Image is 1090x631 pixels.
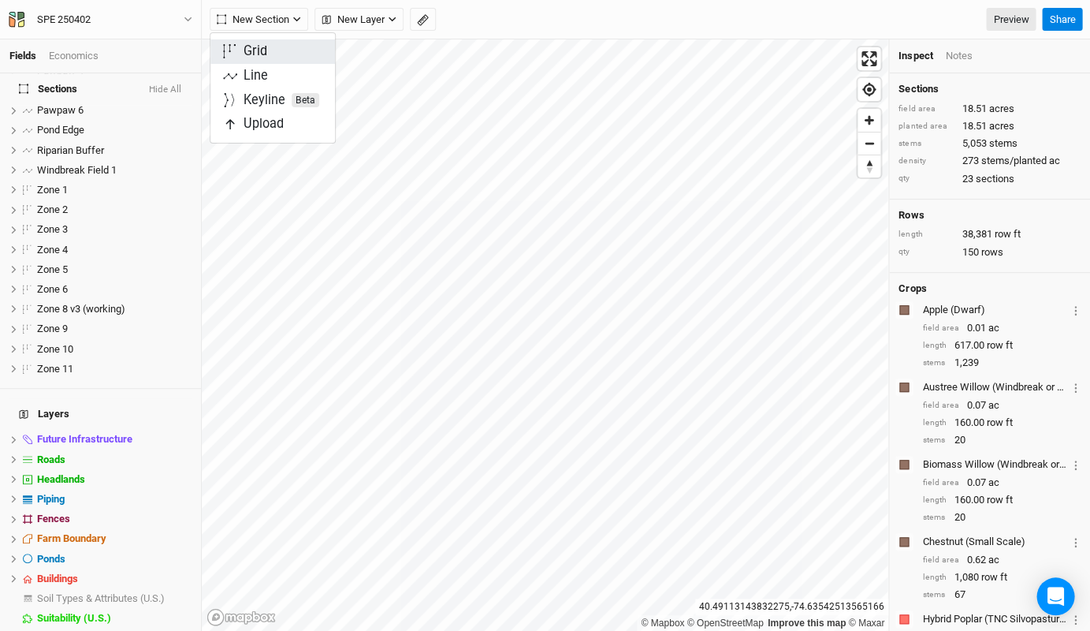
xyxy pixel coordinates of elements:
div: SPE 250402 [37,12,91,28]
div: Soil Types & Attributes (U.S.) [37,592,192,605]
div: field area [922,477,958,489]
div: Zone 2 [37,203,192,216]
span: Pawpaw 6 [37,104,84,116]
div: Open Intercom Messenger [1036,577,1074,615]
div: Economics [49,49,99,63]
span: ac [988,321,999,335]
div: stems [922,512,946,524]
a: Preview [986,8,1036,32]
div: Zone 9 [37,323,192,335]
button: Enter fullscreen [857,47,880,70]
button: Crop Usage [1070,532,1081,551]
span: Roads [37,454,65,465]
div: 617.00 [922,338,1081,353]
button: Crop Usage [1070,455,1081,473]
span: sections [975,172,1014,186]
div: Ponds [37,553,192,566]
span: New Layer [322,12,385,28]
span: stems [988,136,1017,151]
div: Inspect [898,49,932,63]
span: Zone 1 [37,184,68,196]
div: length [922,495,946,506]
div: 160.00 [922,416,1081,430]
div: Zone 5 [37,263,192,276]
div: 20 [922,433,1081,447]
div: stems [922,589,946,601]
button: Hide All [148,84,182,95]
div: qty [898,173,954,185]
div: Line [244,67,268,85]
div: 18.51 [898,119,1081,133]
div: Notes [945,49,972,63]
div: Apple (Dwarf) [922,303,1067,317]
div: 67 [922,588,1081,602]
div: stems [922,435,946,446]
div: Zone 4 [37,244,192,256]
span: Future Infrastructure [37,433,132,445]
span: Zone 10 [37,343,73,355]
span: Zone 5 [37,263,68,275]
div: Future Infrastructure [37,433,192,446]
span: Zone 3 [37,223,68,235]
div: 18.51 [898,102,1081,116]
div: 0.07 [922,398,1081,413]
div: 150 [898,245,1081,259]
span: Buildings [37,573,78,584]
a: Maxar [848,618,884,629]
div: length [922,417,946,429]
div: stems [922,357,946,369]
h4: Rows [898,209,1081,222]
span: row ft [994,227,1020,241]
button: Crop Usage [1070,378,1081,396]
span: Zone 11 [37,363,73,375]
span: New Section [217,12,289,28]
span: Fences [37,513,70,525]
div: field area [898,103,954,115]
button: SPE 250402 [8,11,193,28]
span: row ft [986,338,1012,353]
div: Suitability (U.S.) [37,612,192,625]
div: 160.00 [922,493,1081,507]
button: Crop Usage [1070,301,1081,319]
a: Fields [9,50,36,62]
div: 273 [898,154,1081,168]
span: acres [988,102,1014,116]
a: OpenStreetMap [687,618,764,629]
div: Zone 1 [37,184,192,196]
a: Improve this map [768,618,846,629]
div: field area [922,323,958,334]
span: Windbreak Field 1 [37,164,117,176]
button: New Layer [314,8,404,32]
div: Piping [37,493,192,506]
h4: Layers [9,398,192,430]
div: 0.62 [922,553,1081,567]
span: Piping [37,493,65,505]
div: Buildings [37,573,192,585]
span: Suitability (U.S.) [37,612,111,624]
span: Zone 8 v3 (working) [37,303,125,315]
span: Upload [223,115,284,133]
span: Zone 6 [37,283,68,295]
div: 5,053 [898,136,1081,151]
button: Crop Usage [1070,610,1081,628]
div: Farm Boundary [37,532,192,545]
span: Ponds [37,553,65,565]
div: field area [922,554,958,566]
div: Fences [37,513,192,525]
div: length [922,572,946,584]
a: Mapbox [641,618,684,629]
div: field area [922,400,958,412]
button: Shortcut: M [410,8,436,32]
span: Headlands [37,473,85,485]
div: Riparian Buffer [37,144,192,157]
div: Keyline [244,91,319,110]
button: Reset bearing to north [857,155,880,177]
div: 1,239 [922,356,1081,370]
div: Biomass Willow (Windbreak or Screen) [922,457,1067,472]
a: Mapbox logo [206,608,276,626]
span: Sections [19,83,77,95]
button: Zoom out [857,132,880,155]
